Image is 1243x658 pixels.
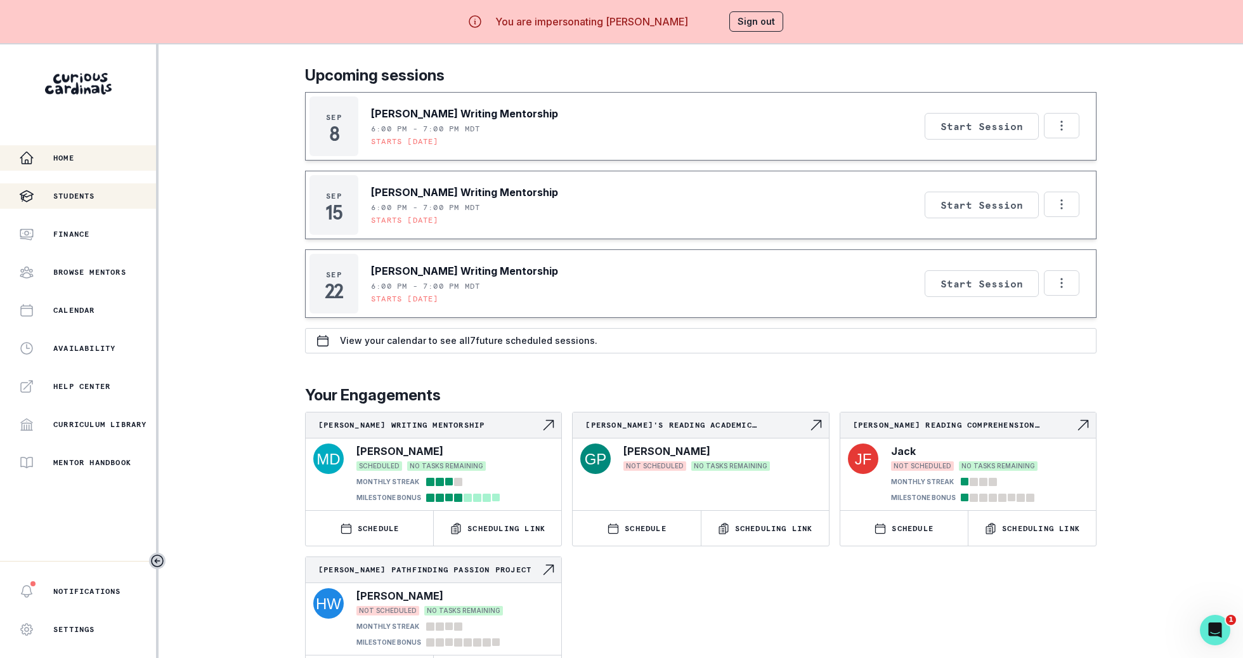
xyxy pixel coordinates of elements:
p: MONTHLY STREAK [891,477,954,487]
p: You are impersonating [PERSON_NAME] [495,14,688,29]
p: Starts [DATE] [371,294,439,304]
svg: Navigate to engagement page [809,418,824,433]
button: Scheduling Link [434,511,561,546]
p: 8 [329,128,339,140]
button: SCHEDULE [573,511,700,546]
p: SCHEDULE [892,523,934,534]
span: NOT SCHEDULED [356,606,419,615]
button: Start Session [925,192,1039,218]
p: Help Center [53,381,110,392]
p: [PERSON_NAME]'s Reading Academic Mentorship [585,420,808,430]
span: NOT SCHEDULED [623,461,686,471]
a: [PERSON_NAME] Writing MentorshipNavigate to engagement page[PERSON_NAME]SCHEDULEDNO TASKS REMAINI... [306,412,561,505]
p: Availability [53,343,115,353]
button: SCHEDULE [840,511,968,546]
p: MONTHLY STREAK [356,622,419,631]
p: Settings [53,624,95,635]
svg: Navigate to engagement page [541,562,556,577]
p: [PERSON_NAME] Reading Comprehension tutoring [853,420,1076,430]
p: Scheduling Link [467,523,545,534]
span: NO TASKS REMAINING [959,461,1038,471]
a: [PERSON_NAME] Reading Comprehension tutoringNavigate to engagement pageJackNOT SCHEDULEDNO TASKS ... [840,412,1096,505]
p: 22 [325,285,343,298]
p: Scheduling Link [1002,523,1080,534]
span: NOT SCHEDULED [891,461,954,471]
p: View your calendar to see all 7 future scheduled sessions. [340,336,597,346]
p: Your Engagements [305,384,1097,407]
p: Scheduling Link [735,523,813,534]
p: Students [53,191,95,201]
p: [PERSON_NAME] [623,444,710,459]
p: Notifications [53,586,121,596]
button: Options [1044,113,1079,138]
p: MILESTONE BONUS [356,638,421,647]
button: Options [1044,192,1079,217]
span: SCHEDULED [356,461,402,471]
p: 6:00 PM - 7:00 PM MDT [371,124,480,134]
img: svg [848,444,878,474]
button: SCHEDULE [306,511,433,546]
p: SCHEDULE [625,523,667,534]
p: MILESTONE BONUS [356,493,421,503]
p: Home [53,153,74,163]
img: svg [580,444,611,474]
p: MONTHLY STREAK [356,477,419,487]
svg: Navigate to engagement page [1076,418,1091,433]
svg: Navigate to engagement page [541,418,556,433]
p: Sep [326,112,342,122]
p: Browse Mentors [53,267,126,277]
a: [PERSON_NAME] Pathfinding Passion ProjectNavigate to engagement page[PERSON_NAME]NOT SCHEDULEDNO ... [306,557,561,650]
p: Finance [53,229,89,239]
p: Sep [326,191,342,201]
a: [PERSON_NAME]'s Reading Academic MentorshipNavigate to engagement page[PERSON_NAME]NOT SCHEDULEDN... [573,412,828,477]
span: 1 [1226,615,1236,625]
p: Jack [891,444,916,459]
button: Toggle sidebar [149,553,166,569]
p: [PERSON_NAME] Writing Mentorship [371,263,558,279]
button: Scheduling Link [968,511,1096,546]
span: NO TASKS REMAINING [407,461,486,471]
button: Options [1044,270,1079,296]
p: Calendar [53,305,95,315]
p: 6:00 PM - 7:00 PM MDT [371,202,480,213]
p: Starts [DATE] [371,136,439,147]
p: Mentor Handbook [53,457,131,468]
p: Starts [DATE] [371,215,439,225]
img: svg [313,444,344,474]
p: MILESTONE BONUS [891,493,956,503]
p: SCHEDULE [358,523,400,534]
img: Curious Cardinals Logo [45,73,112,95]
p: [PERSON_NAME] [356,444,443,459]
p: [PERSON_NAME] Writing Mentorship [371,106,558,121]
button: Sign out [729,11,783,32]
p: [PERSON_NAME] Writing Mentorship [318,420,541,430]
iframe: Intercom live chat [1200,615,1230,645]
p: [PERSON_NAME] Pathfinding Passion Project [318,565,541,575]
button: Start Session [925,270,1039,297]
p: Sep [326,270,342,280]
p: [PERSON_NAME] [356,588,443,603]
p: [PERSON_NAME] Writing Mentorship [371,185,558,200]
p: Upcoming sessions [305,64,1097,87]
img: svg [313,588,344,619]
button: Scheduling Link [701,511,829,546]
span: NO TASKS REMAINING [424,606,503,615]
p: 15 [325,206,342,219]
p: 6:00 PM - 7:00 PM MDT [371,281,480,291]
button: Start Session [925,113,1039,140]
span: NO TASKS REMAINING [691,461,770,471]
p: Curriculum Library [53,419,147,430]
